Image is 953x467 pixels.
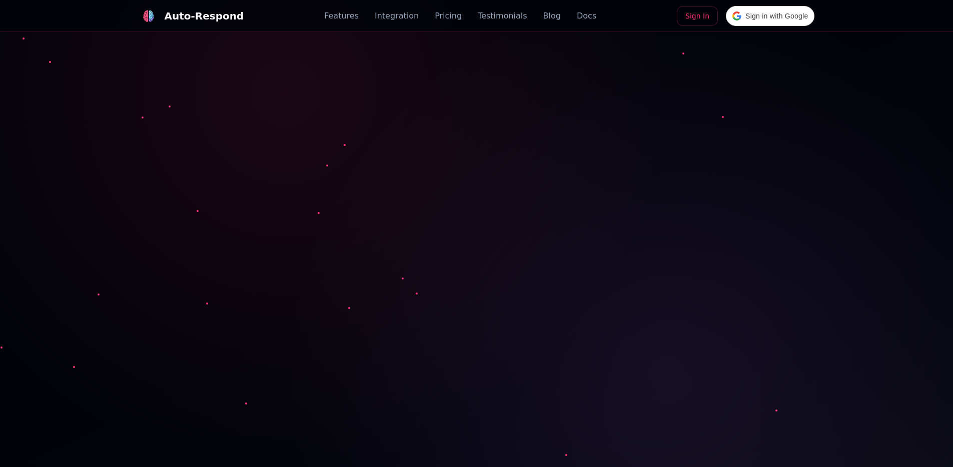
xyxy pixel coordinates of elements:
[375,10,419,22] a: Integration
[435,10,462,22] a: Pricing
[543,10,561,22] a: Blog
[677,6,718,25] a: Sign In
[324,10,359,22] a: Features
[726,6,814,26] div: Sign in with Google
[139,6,244,26] a: Auto-Respond
[142,10,155,22] img: logo.svg
[165,9,244,23] div: Auto-Respond
[577,10,596,22] a: Docs
[745,11,808,21] span: Sign in with Google
[478,10,527,22] a: Testimonials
